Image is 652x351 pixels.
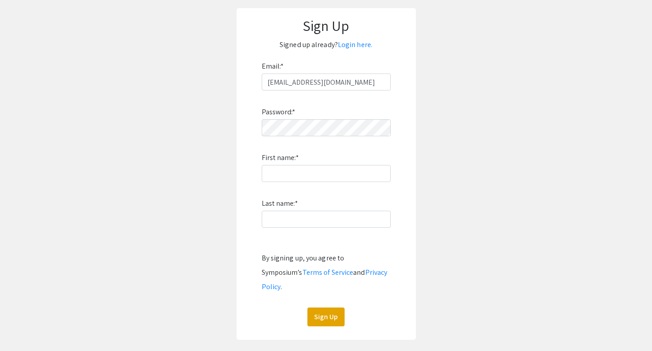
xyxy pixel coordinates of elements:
label: Last name: [262,196,298,211]
label: First name: [262,151,299,165]
h1: Sign Up [246,17,407,34]
p: Signed up already? [246,38,407,52]
button: Sign Up [307,308,345,326]
div: By signing up, you agree to Symposium’s and . [262,251,391,294]
a: Terms of Service [302,268,354,277]
label: Email: [262,59,284,74]
iframe: Chat [7,311,38,344]
a: Login here. [338,40,372,49]
label: Password: [262,105,296,119]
